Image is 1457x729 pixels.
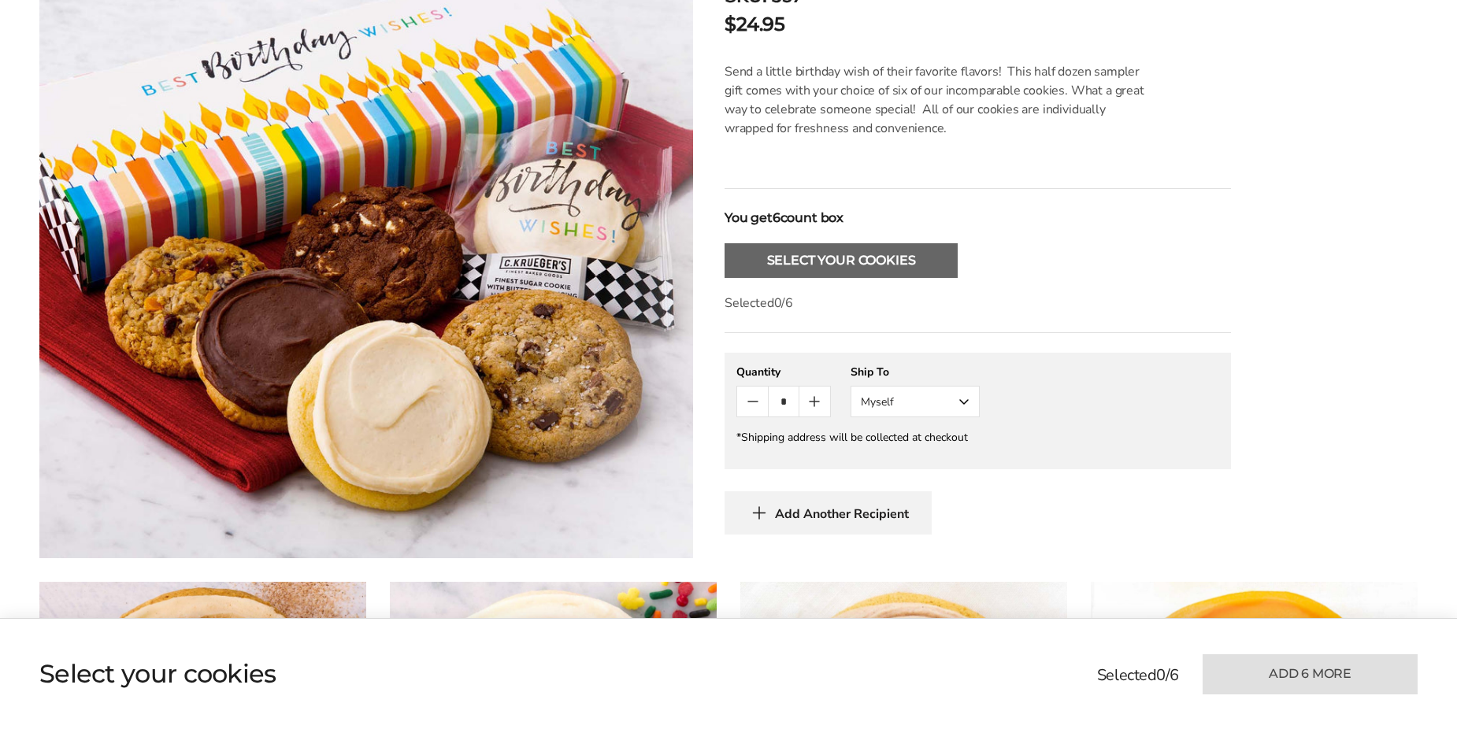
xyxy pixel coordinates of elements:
div: Quantity [736,364,831,379]
p: Selected / [1097,664,1179,687]
p: Send a little birthday wish of their favorite flavors! This half dozen sampler gift comes with yo... [725,62,1155,138]
span: Add Another Recipient [775,506,909,522]
p: Selected / [725,294,1231,313]
gfm-form: New recipient [725,353,1231,469]
iframe: Sign Up via Text for Offers [13,669,163,716]
span: 6 [1170,664,1179,686]
p: $24.95 [725,10,784,39]
button: Count plus [799,387,830,416]
button: Add Another Recipient [725,491,932,535]
strong: You get count box [725,209,843,228]
span: 0 [1156,664,1166,686]
button: Select Your Cookies [725,243,958,278]
span: 0 [774,294,782,312]
button: Add 6 more [1203,654,1418,694]
span: 6 [773,210,780,225]
span: 6 [785,294,793,312]
input: Quantity [768,387,799,416]
button: Count minus [737,387,768,416]
div: *Shipping address will be collected at checkout [736,430,1219,445]
button: Myself [851,386,980,417]
div: Ship To [851,364,980,379]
